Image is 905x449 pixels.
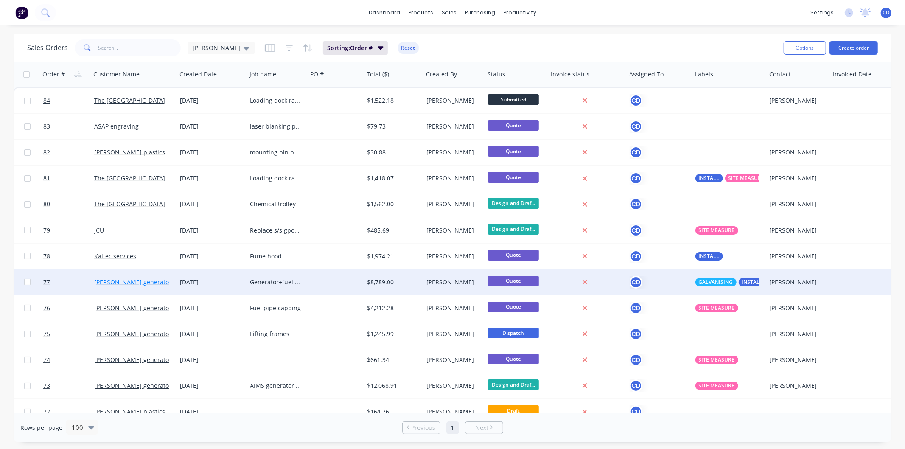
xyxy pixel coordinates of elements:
div: laser blanking plates [250,122,301,131]
span: Design and Draf... [488,224,539,234]
span: 76 [43,304,50,312]
div: settings [806,6,838,19]
div: Lifting frames [250,330,301,338]
button: Create order [829,41,878,55]
button: CD [630,224,642,237]
span: Design and Draf... [488,198,539,208]
div: [PERSON_NAME] [769,304,823,312]
a: [PERSON_NAME] plastics [94,407,165,415]
span: Submitted [488,94,539,105]
div: purchasing [461,6,499,19]
div: productivity [499,6,541,19]
div: [PERSON_NAME] [769,200,823,208]
div: $485.69 [367,226,417,235]
button: CD [630,94,642,107]
div: [PERSON_NAME] [426,356,479,364]
div: Invoiced Date [833,70,871,79]
a: [PERSON_NAME] generators [94,304,174,312]
a: The [GEOGRAPHIC_DATA] [94,200,165,208]
div: $661.34 [367,356,417,364]
span: Quote [488,146,539,157]
button: Reset [398,42,419,54]
div: [DATE] [180,200,243,208]
a: JCU [94,226,104,234]
a: 83 [43,114,94,139]
a: 76 [43,295,94,321]
a: 81 [43,166,94,191]
button: CD [630,250,642,263]
div: CD [630,198,642,210]
button: CD [630,328,642,340]
div: [PERSON_NAME] [769,356,823,364]
div: sales [437,6,461,19]
span: INSTALL [742,278,763,286]
button: CD [630,379,642,392]
a: [PERSON_NAME] generators [94,330,174,338]
div: $1,522.18 [367,96,417,105]
span: Quote [488,354,539,364]
div: $8,789.00 [367,278,417,286]
div: [PERSON_NAME] [769,96,823,105]
a: Kaltec services [94,252,136,260]
span: [PERSON_NAME] [193,43,240,52]
button: SITE MEASURE [695,226,738,235]
span: Design and Draf... [488,379,539,390]
a: 80 [43,191,94,217]
div: [PERSON_NAME] [769,226,823,235]
span: Quote [488,172,539,182]
div: $1,245.99 [367,330,417,338]
button: INSTALL [695,252,723,261]
button: CD [630,172,642,185]
span: INSTALL [699,174,720,182]
a: 79 [43,218,94,243]
a: 84 [43,88,94,113]
div: Generator+fuel tank container mounts, aluminium exhaust ducting [250,278,301,286]
a: 74 [43,347,94,373]
span: Rows per page [20,424,62,432]
span: 80 [43,200,50,208]
button: CD [630,146,642,159]
div: AIMS generator s/s exhaust extension [250,382,301,390]
span: 73 [43,382,50,390]
a: [PERSON_NAME] generators [94,278,174,286]
div: [PERSON_NAME] [426,226,479,235]
div: Loading dock ramp [250,96,301,105]
div: [PERSON_NAME] [769,174,823,182]
div: [DATE] [180,226,243,235]
span: Quote [488,120,539,131]
div: Fume hood [250,252,301,261]
img: Factory [15,6,28,19]
div: [PERSON_NAME] [769,278,823,286]
div: Job name: [249,70,278,79]
div: Order # [42,70,65,79]
div: CD [630,405,642,418]
span: SITE MEASURE [699,226,735,235]
button: Sorting:Order # [323,41,388,55]
div: Created Date [179,70,217,79]
button: CD [630,302,642,314]
button: CD [630,276,642,289]
a: [PERSON_NAME] generators [94,382,174,390]
span: Previous [411,424,435,432]
div: Invoice status [551,70,590,79]
span: SITE MEASURE [699,304,735,312]
div: [PERSON_NAME] [426,382,479,390]
button: CD [630,354,642,366]
div: [PERSON_NAME] [426,407,479,416]
div: [PERSON_NAME] [426,122,479,131]
span: 75 [43,330,50,338]
div: Assigned To [629,70,664,79]
span: Quote [488,250,539,260]
div: [PERSON_NAME] [769,252,823,261]
div: Chemical trolley [250,200,301,208]
a: [PERSON_NAME] generators [94,356,174,364]
button: Options [784,41,826,55]
div: [DATE] [180,174,243,182]
button: CD [630,120,642,133]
